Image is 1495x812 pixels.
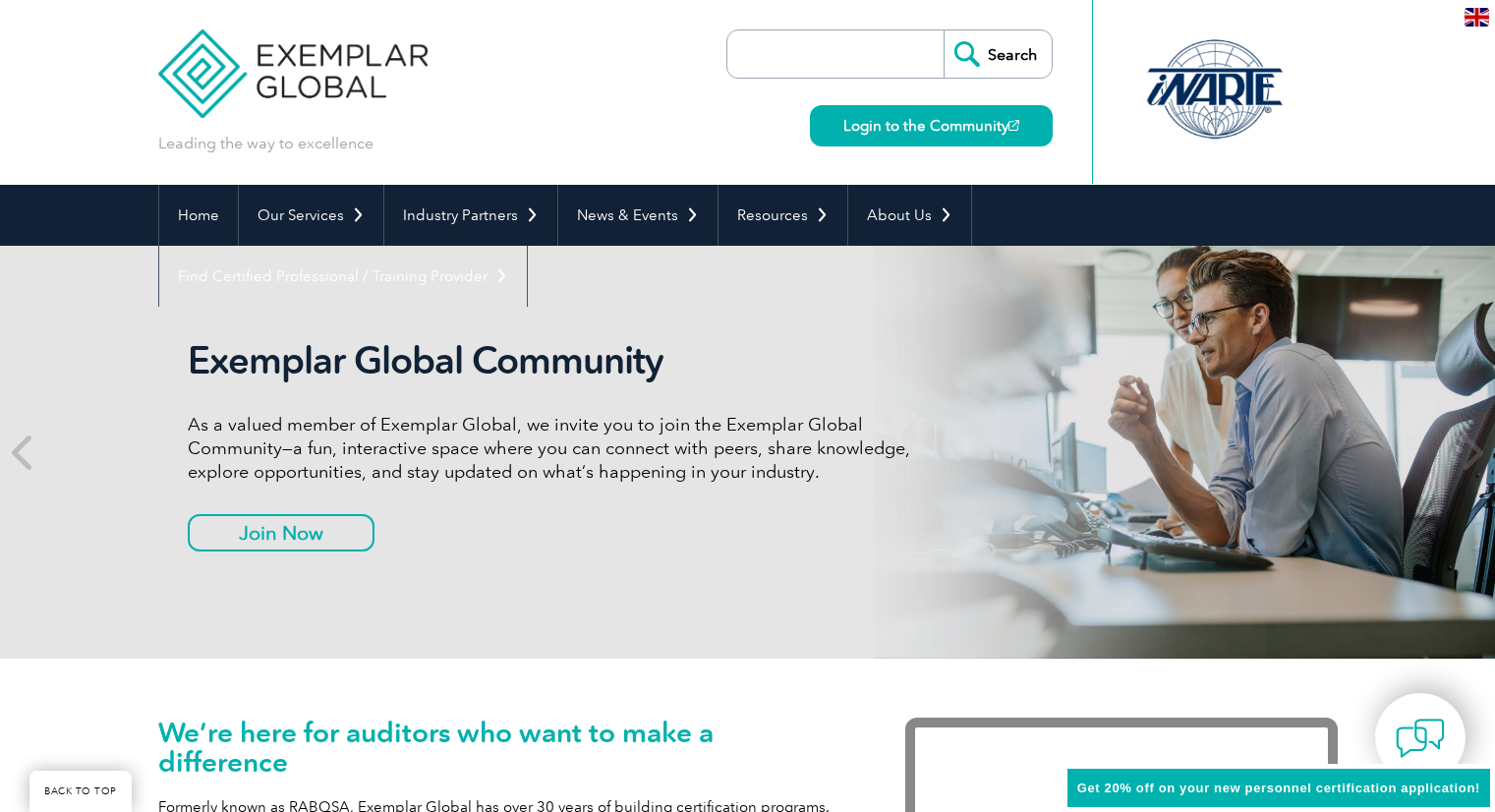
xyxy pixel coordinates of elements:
[158,133,374,154] p: Leading the way to excellence
[159,246,527,307] a: Find Certified Professional / Training Provider
[384,185,557,246] a: Industry Partners
[1077,781,1480,795] span: Get 20% off on your new personnel certification application!
[188,338,925,383] h2: Exemplar Global Community
[188,413,925,484] p: As a valued member of Exemplar Global, we invite you to join the Exemplar Global Community—a fun,...
[158,718,846,777] h1: We’re here for auditors who want to make a difference
[719,185,847,246] a: Resources
[558,185,718,246] a: News & Events
[848,185,971,246] a: About Us
[159,185,238,246] a: Home
[29,771,132,812] a: BACK TO TOP
[810,105,1053,146] a: Login to the Community
[1008,120,1019,131] img: open_square.png
[944,30,1052,78] input: Search
[1465,8,1489,27] img: en
[239,185,383,246] a: Our Services
[1396,714,1445,763] img: contact-chat.png
[188,514,374,551] a: Join Now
